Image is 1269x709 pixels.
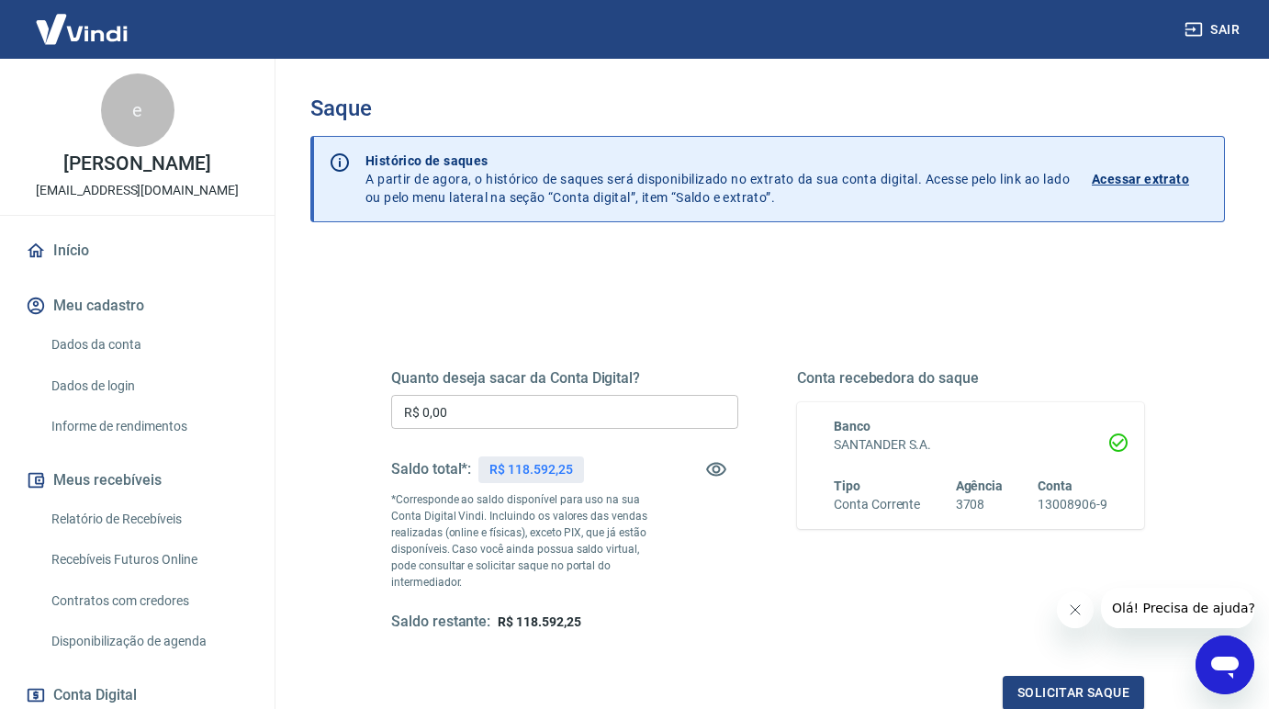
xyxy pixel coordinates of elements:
p: R$ 118.592,25 [489,460,572,479]
p: Acessar extrato [1092,170,1189,188]
p: Histórico de saques [365,152,1070,170]
a: Disponibilização de agenda [44,623,253,660]
span: Tipo [834,478,860,493]
a: Relatório de Recebíveis [44,501,253,538]
a: Acessar extrato [1092,152,1209,207]
img: Vindi [22,1,141,57]
span: Agência [956,478,1004,493]
button: Sair [1181,13,1247,47]
p: A partir de agora, o histórico de saques será disponibilizado no extrato da sua conta digital. Ac... [365,152,1070,207]
h5: Saldo restante: [391,613,490,632]
button: Meu cadastro [22,286,253,326]
iframe: Close message [1057,591,1094,628]
h6: SANTANDER S.A. [834,435,1107,455]
h5: Quanto deseja sacar da Conta Digital? [391,369,738,388]
iframe: Message from company [1101,588,1254,628]
button: Meus recebíveis [22,460,253,501]
a: Recebíveis Futuros Online [44,541,253,579]
a: Início [22,231,253,271]
p: [EMAIL_ADDRESS][DOMAIN_NAME] [36,181,239,200]
h3: Saque [310,96,1225,121]
h5: Saldo total*: [391,460,471,478]
h6: 13008906-9 [1038,495,1107,514]
h5: Conta recebedora do saque [797,369,1144,388]
p: [PERSON_NAME] [63,154,210,174]
a: Dados de login [44,367,253,405]
h6: Conta Corrente [834,495,920,514]
a: Dados da conta [44,326,253,364]
a: Contratos com credores [44,582,253,620]
span: Banco [834,419,870,433]
iframe: Button to launch messaging window [1196,636,1254,694]
span: Olá! Precisa de ajuda? [11,13,154,28]
p: *Corresponde ao saldo disponível para uso na sua Conta Digital Vindi. Incluindo os valores das ve... [391,491,652,591]
h6: 3708 [956,495,1004,514]
span: Conta [1038,478,1072,493]
a: Informe de rendimentos [44,408,253,445]
span: R$ 118.592,25 [498,614,580,629]
div: e [101,73,174,147]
